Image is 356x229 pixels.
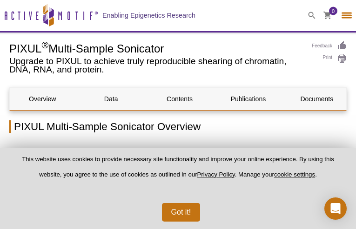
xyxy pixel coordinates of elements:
sup: ® [41,40,48,50]
h2: PIXUL Multi-Sample Sonicator Overview [9,120,347,133]
a: Feedback [312,41,347,51]
a: 0 [323,12,332,21]
p: This website uses cookies to provide necessary site functionality and improve your online experie... [15,155,341,186]
a: Documents [284,88,350,110]
h1: PIXUL Multi-Sample Sonicator [9,41,302,55]
a: Publications [215,88,281,110]
a: Data [78,88,144,110]
span: 0 [332,7,335,15]
a: Privacy Policy [197,171,235,178]
a: Overview [10,88,75,110]
h2: Upgrade to PIXUL to achieve truly reproducible shearing of chromatin, DNA, RNA, and protein. [9,57,302,74]
div: Open Intercom Messenger [324,197,347,220]
a: Contents [147,88,213,110]
h2: Enabling Epigenetics Research [102,11,195,20]
button: cookie settings [274,171,315,178]
a: Print [312,53,347,64]
button: Got it! [162,203,201,222]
